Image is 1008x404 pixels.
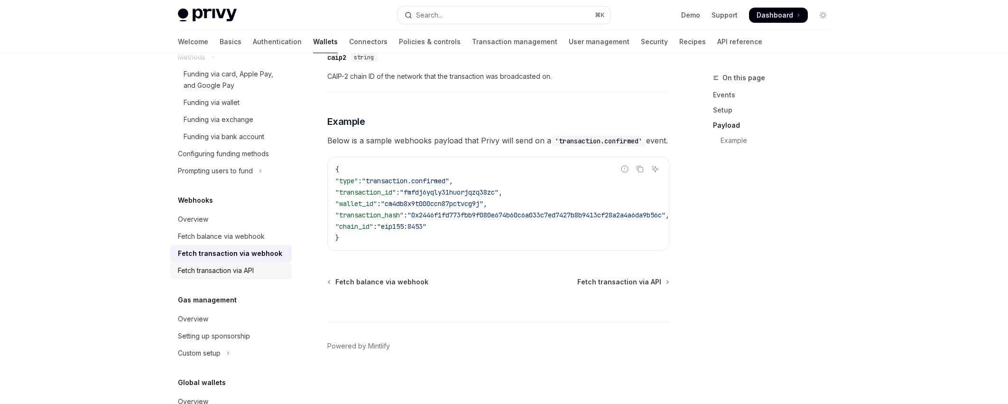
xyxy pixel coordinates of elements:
span: : [373,222,377,231]
a: Funding via bank account [170,128,292,145]
span: string [354,54,374,61]
span: "type" [335,177,358,185]
h5: Webhooks [178,195,213,206]
span: Dashboard [757,10,793,20]
div: Overview [178,214,208,225]
a: Setting up sponsorship [170,328,292,345]
div: caip2 [327,53,346,62]
button: Report incorrect code [619,163,631,175]
span: Fetch transaction via API [577,277,661,287]
a: Transaction management [472,30,557,53]
h5: Gas management [178,294,237,306]
button: Open search [398,7,610,24]
a: Fetch transaction via API [577,277,668,287]
span: : [358,177,362,185]
div: Custom setup [178,348,221,359]
div: Funding via card, Apple Pay, and Google Pay [184,68,286,91]
a: User management [569,30,629,53]
a: Powered by Mintlify [327,341,390,351]
span: "transaction_id" [335,188,396,197]
button: Toggle Prompting users to fund section [170,162,292,179]
button: Toggle Custom setup section [170,345,292,362]
code: 'transaction.confirmed' [551,136,646,146]
div: Funding via exchange [184,114,253,125]
a: Demo [681,10,700,20]
img: light logo [178,9,237,22]
span: "chain_id" [335,222,373,231]
span: , [483,199,487,208]
button: Toggle dark mode [815,8,831,23]
span: : [404,211,407,219]
a: Connectors [349,30,388,53]
span: "cm4db8x9t000ccn87pctvcg9j" [381,199,483,208]
a: Wallets [313,30,338,53]
a: Events [713,87,838,103]
a: Payload [713,118,838,133]
a: Example [713,133,838,148]
a: Authentication [253,30,302,53]
a: Funding via wallet [170,94,292,111]
span: , [499,188,502,197]
a: Policies & controls [399,30,461,53]
a: Configuring funding methods [170,145,292,162]
a: Support [712,10,738,20]
a: Dashboard [749,8,808,23]
a: API reference [717,30,762,53]
a: Recipes [679,30,706,53]
span: , [449,177,453,185]
a: Funding via card, Apple Pay, and Google Pay [170,66,292,94]
span: ⌘ K [595,11,605,19]
div: Funding via bank account [184,131,264,142]
a: Welcome [178,30,208,53]
span: "0x2446f1fd773fbb9f080e674b60c6a033c7ed7427b8b9413cf28a2a4a6da9b56c" [407,211,666,219]
span: "transaction.confirmed" [362,177,449,185]
button: Copy the contents from the code block [634,163,646,175]
a: Overview [170,211,292,228]
div: Fetch balance via webhook [178,231,265,242]
span: : [377,199,381,208]
span: { [335,165,339,174]
span: Below is a sample webhooks payload that Privy will send on a event. [327,134,669,147]
a: Security [641,30,668,53]
span: : [396,188,400,197]
span: Fetch balance via webhook [335,277,428,287]
a: Fetch transaction via webhook [170,245,292,262]
span: CAIP-2 chain ID of the network that the transaction was broadcasted on. [327,71,669,82]
div: Funding via wallet [184,97,240,108]
a: Funding via exchange [170,111,292,128]
span: , [666,211,669,219]
span: "transaction_hash" [335,211,404,219]
a: Fetch transaction via API [170,262,292,279]
span: On this page [722,72,765,84]
span: Example [327,115,365,128]
span: } [335,234,339,242]
div: Overview [178,313,208,325]
a: Setup [713,103,838,118]
div: Fetch transaction via webhook [178,248,282,259]
a: Fetch balance via webhook [328,277,428,287]
span: "fmfdj6yqly31huorjqzq38zc" [400,188,499,197]
span: "wallet_id" [335,199,377,208]
a: Basics [220,30,241,53]
div: Setting up sponsorship [178,330,250,342]
div: Fetch transaction via API [178,265,254,276]
div: Prompting users to fund [178,165,253,177]
h5: Global wallets [178,377,226,388]
a: Overview [170,310,292,328]
span: "eip155:8453" [377,222,426,231]
a: Fetch balance via webhook [170,228,292,245]
div: Search... [416,9,443,21]
button: Ask AI [649,163,661,175]
div: Configuring funding methods [178,148,269,160]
